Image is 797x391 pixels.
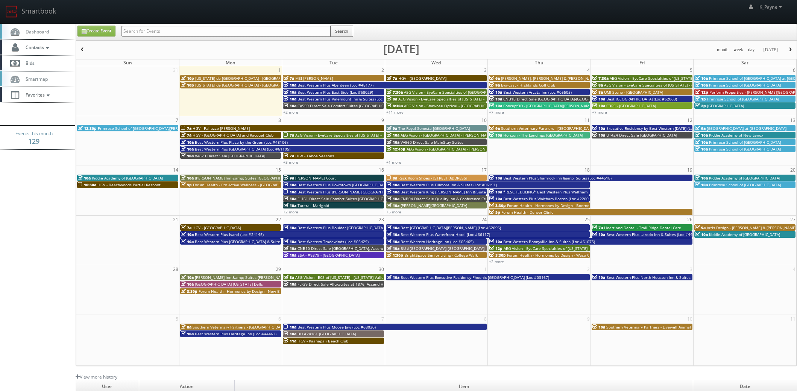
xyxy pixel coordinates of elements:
span: 7 [381,315,385,323]
span: Best Western Plus Laredo Inn & Suites (Loc #44702) [606,232,700,237]
span: AEG Vision - EyeCare Specialties of [US_STATE] – Primary EyeCare ([GEOGRAPHIC_DATA]) [504,246,662,251]
span: 10a [284,281,296,287]
span: [PERSON_NAME] Court [295,175,336,181]
span: 9a [695,126,706,131]
span: Tutera - Marigold [298,203,329,208]
span: 10:30a [78,182,96,187]
span: 10 [481,116,487,124]
span: Best Western Plus Downtown [GEOGRAPHIC_DATA] (Loc #48199) [298,182,413,187]
span: Primrose School of [GEOGRAPHIC_DATA][PERSON_NAME] [98,126,199,131]
span: UMI Stone - [GEOGRAPHIC_DATA] [604,90,663,95]
span: 19 [686,166,693,174]
span: 10a [592,275,605,280]
span: Primrose School of [GEOGRAPHIC_DATA] [709,182,781,187]
span: 14 [172,166,179,174]
span: 10a [489,96,502,102]
span: Southern Veterinary Partners - [GEOGRAPHIC_DATA] [193,324,286,330]
span: 10a [592,96,605,102]
span: 3:30p [489,203,506,208]
span: AEG Vision - [GEOGRAPHIC_DATA] - [PERSON_NAME] Cypress [407,146,514,152]
span: Best [GEOGRAPHIC_DATA] (Loc #62063) [606,96,677,102]
span: Kiddie Academy of New Lenox [709,132,763,138]
span: 10a [284,225,296,230]
span: [US_STATE] de [GEOGRAPHIC_DATA] - [GEOGRAPHIC_DATA] [195,82,299,88]
span: 18 [584,166,591,174]
a: +7 more [489,110,504,115]
span: 6a [489,76,500,81]
button: week [731,45,746,55]
span: Primrose School of [GEOGRAPHIC_DATA] [707,96,779,102]
span: 20 [789,166,796,174]
span: 30 [378,265,385,273]
span: 10a [284,103,296,108]
span: 8a [284,275,294,280]
span: 10 [686,315,693,323]
span: 26 [686,216,693,224]
span: 9a [489,82,500,88]
span: 28 [172,265,179,273]
span: Eva-Last - Highlands Golf Club [501,82,555,88]
button: Search [330,26,353,37]
span: 10a [181,140,194,145]
span: [US_STATE] de [GEOGRAPHIC_DATA] - [GEOGRAPHIC_DATA] [195,76,299,81]
span: [PERSON_NAME][GEOGRAPHIC_DATA] [401,203,467,208]
span: 4 [792,265,796,273]
span: 23 [378,216,385,224]
span: Executive Residency by Best Western [DATE] (Loc #44764) [606,126,711,131]
a: View more history [76,374,117,380]
span: 10a [695,175,708,181]
span: 3:30p [181,289,197,294]
span: 12:30p [78,126,97,131]
span: 10a [489,239,502,244]
span: Concept3D - [GEOGRAPHIC_DATA][PERSON_NAME][US_STATE] [503,103,613,108]
span: HGV - Beachwoods Partial Reshoot [97,182,161,187]
button: month [714,45,731,55]
span: 10a [284,182,296,187]
span: 11 [789,315,796,323]
span: 22 [275,216,282,224]
span: 7a [284,76,294,81]
span: 31 [172,66,179,74]
span: Southern Veterinary Partners - [GEOGRAPHIC_DATA][PERSON_NAME] [501,126,624,131]
span: 10a [284,246,296,251]
span: *RESCHEDULING* Best Western Plus Waltham Boston (Loc #22009) [503,189,626,195]
a: +1 more [386,160,401,165]
span: 10a [387,182,399,187]
span: 10a [489,132,502,138]
span: 1:30p [387,253,403,258]
span: 11 [584,116,591,124]
span: 10a [78,175,91,181]
span: Rack Room Shoes - [STREET_ADDRESS] [398,175,467,181]
span: Best Western Plus [GEOGRAPHIC_DATA] & Suites (Loc #61086) [195,239,307,244]
span: AEG Vision - ECS of [US_STATE] - [US_STATE] Valley Family Eye Care [295,275,415,280]
span: 5 [689,66,693,74]
span: Best Western Plus Waterfront Hotel (Loc #66117) [401,232,490,237]
span: Contacts [22,44,51,50]
span: ESA - #9379 - [GEOGRAPHIC_DATA] [298,253,360,258]
span: [PERSON_NAME] Inn &amp; Suites [GEOGRAPHIC_DATA] [195,175,295,181]
span: Best Western Plus Fillmore Inn & Suites (Loc #06191) [401,182,497,187]
span: 9 [381,116,385,124]
span: AEG Vision - EyeCare Specialties of [US_STATE] - In Focus Vision Center [398,96,525,102]
span: Best Western Plus Valemount Inn & Suites (Loc #62120) [298,96,399,102]
span: 10a [181,232,194,237]
span: AEG Vision - EyeCare Specialties of [GEOGRAPHIC_DATA][US_STATE] - [GEOGRAPHIC_DATA] [404,90,565,95]
span: 1p [695,96,706,102]
a: Create Event [77,26,115,37]
span: [GEOGRAPHIC_DATA] [707,103,744,108]
input: Search for Events [121,26,331,37]
span: 21 [172,216,179,224]
img: smartbook-logo.png [6,6,18,18]
span: 7a [284,153,294,158]
span: 10p [181,82,194,88]
h2: [DATE] [383,45,419,53]
span: FLF39 Direct Sale Alluxsuites at 1876, Ascend Hotel Collection [298,281,410,287]
a: +2 more [283,110,298,115]
span: 12p [489,246,502,251]
span: 10a [387,246,399,251]
span: Forum Health - Pro Active Wellness - [GEOGRAPHIC_DATA] [193,182,297,187]
span: 10a [284,189,296,195]
button: day [745,45,758,55]
span: VA960 Direct Sale MainStay Suites [401,140,463,145]
span: 7a [387,76,397,81]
